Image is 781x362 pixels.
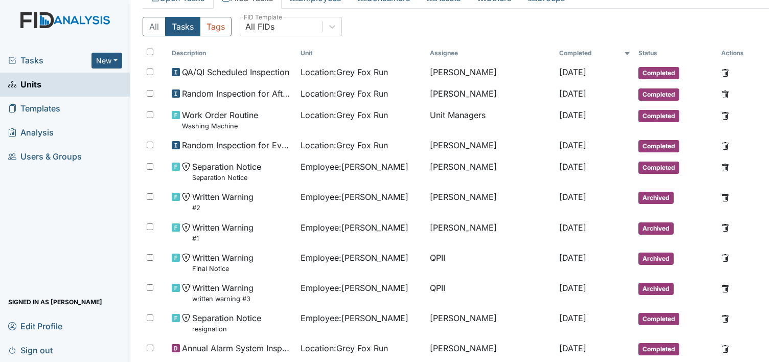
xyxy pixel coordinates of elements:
[296,44,426,62] th: Toggle SortBy
[559,140,586,150] span: [DATE]
[426,105,555,135] td: Unit Managers
[301,221,408,234] span: Employee : [PERSON_NAME]
[301,312,408,324] span: Employee : [PERSON_NAME]
[559,162,586,172] span: [DATE]
[721,161,729,173] a: Delete
[165,17,200,36] button: Tasks
[8,101,60,117] span: Templates
[721,252,729,264] a: Delete
[721,139,729,151] a: Delete
[559,110,586,120] span: [DATE]
[638,283,674,295] span: Archived
[182,87,293,100] span: Random Inspection for Afternoon
[301,161,408,173] span: Employee : [PERSON_NAME]
[721,191,729,203] a: Delete
[721,342,729,354] a: Delete
[301,191,408,203] span: Employee : [PERSON_NAME]
[426,278,555,308] td: QPII
[638,222,674,235] span: Archived
[192,203,254,213] small: #2
[192,234,254,243] small: #1
[8,318,62,334] span: Edit Profile
[638,88,679,101] span: Completed
[559,343,586,353] span: [DATE]
[426,187,555,217] td: [PERSON_NAME]
[426,135,555,156] td: [PERSON_NAME]
[426,44,555,62] th: Assignee
[301,139,388,151] span: Location : Grey Fox Run
[301,109,388,121] span: Location : Grey Fox Run
[717,44,768,62] th: Actions
[192,252,254,274] span: Written Warning Final Notice
[559,192,586,202] span: [DATE]
[192,312,261,334] span: Separation Notice resignation
[634,44,717,62] th: Toggle SortBy
[147,49,153,55] input: Toggle All Rows Selected
[301,252,408,264] span: Employee : [PERSON_NAME]
[638,253,674,265] span: Archived
[8,77,41,93] span: Units
[559,88,586,99] span: [DATE]
[426,338,555,359] td: [PERSON_NAME]
[426,83,555,105] td: [PERSON_NAME]
[182,139,293,151] span: Random Inspection for Evening
[638,67,679,79] span: Completed
[638,162,679,174] span: Completed
[559,67,586,77] span: [DATE]
[426,247,555,278] td: QPII
[721,87,729,100] a: Delete
[143,17,232,36] div: Type filter
[192,264,254,274] small: Final Notice
[91,53,122,69] button: New
[426,217,555,247] td: [PERSON_NAME]
[559,222,586,233] span: [DATE]
[721,312,729,324] a: Delete
[200,17,232,36] button: Tags
[8,342,53,358] span: Sign out
[192,294,254,304] small: written warning #3
[559,253,586,263] span: [DATE]
[638,110,679,122] span: Completed
[192,161,261,183] span: Separation Notice Separation Notice
[638,343,679,355] span: Completed
[721,66,729,78] a: Delete
[192,221,254,243] span: Written Warning #1
[192,191,254,213] span: Written Warning #2
[182,66,289,78] span: QA/QI Scheduled Inspection
[638,313,679,325] span: Completed
[559,283,586,293] span: [DATE]
[192,282,254,304] span: Written Warning written warning #3
[721,282,729,294] a: Delete
[301,342,388,354] span: Location : Grey Fox Run
[559,313,586,323] span: [DATE]
[182,342,293,354] span: Annual Alarm System Inspection
[721,109,729,121] a: Delete
[426,308,555,338] td: [PERSON_NAME]
[721,221,729,234] a: Delete
[168,44,297,62] th: Toggle SortBy
[8,149,82,165] span: Users & Groups
[638,140,679,152] span: Completed
[301,66,388,78] span: Location : Grey Fox Run
[426,62,555,83] td: [PERSON_NAME]
[192,173,261,183] small: Separation Notice
[8,125,54,141] span: Analysis
[192,324,261,334] small: resignation
[426,156,555,187] td: [PERSON_NAME]
[245,20,274,33] div: All FIDs
[8,54,91,66] a: Tasks
[638,192,674,204] span: Archived
[143,17,166,36] button: All
[8,294,102,310] span: Signed in as [PERSON_NAME]
[301,282,408,294] span: Employee : [PERSON_NAME]
[301,87,388,100] span: Location : Grey Fox Run
[182,121,258,131] small: Washing Machine
[555,44,634,62] th: Toggle SortBy
[182,109,258,131] span: Work Order Routine Washing Machine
